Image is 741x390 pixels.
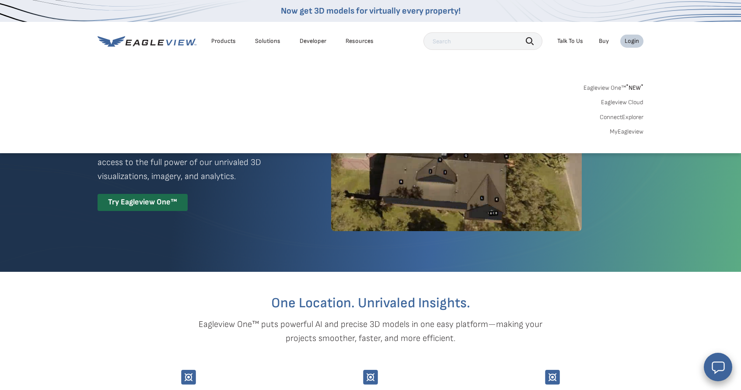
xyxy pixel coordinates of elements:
[281,6,461,16] a: Now get 3D models for virtually every property!
[423,32,542,50] input: Search
[601,98,643,106] a: Eagleview Cloud
[211,37,236,45] div: Products
[98,141,300,183] p: A premium digital experience that provides seamless access to the full power of our unrivaled 3D ...
[625,37,639,45] div: Login
[183,317,558,345] p: Eagleview One™ puts powerful AI and precise 3D models in one easy platform—making your projects s...
[704,353,732,381] button: Open chat window
[255,37,280,45] div: Solutions
[363,370,378,385] img: Group-9744.svg
[346,37,374,45] div: Resources
[98,194,188,211] div: Try Eagleview One™
[600,113,643,121] a: ConnectExplorer
[545,370,560,385] img: Group-9744.svg
[557,37,583,45] div: Talk To Us
[181,370,196,385] img: Group-9744.svg
[610,128,643,136] a: MyEagleview
[584,81,643,91] a: Eagleview One™*NEW*
[300,37,326,45] a: Developer
[599,37,609,45] a: Buy
[104,296,637,310] h2: One Location. Unrivaled Insights.
[626,84,643,91] span: NEW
